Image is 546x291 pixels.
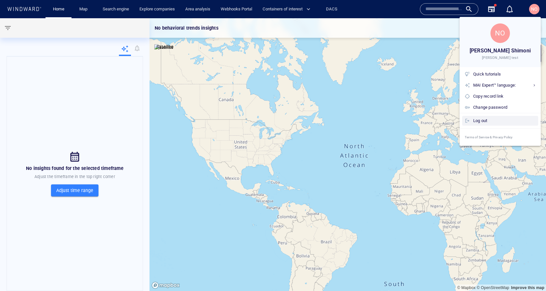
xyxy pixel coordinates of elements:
[473,104,536,111] div: Change password
[460,129,541,146] a: Terms of Service & Privacy Policy
[470,46,531,55] span: [PERSON_NAME] Shimoni
[495,29,505,37] span: NO
[518,262,541,286] iframe: Chat
[473,82,536,89] div: MAI Expert™ language:
[473,71,536,78] div: Quick tutorials
[473,93,536,100] div: Copy record link
[482,55,518,61] span: [PERSON_NAME] test
[473,117,536,124] div: Log out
